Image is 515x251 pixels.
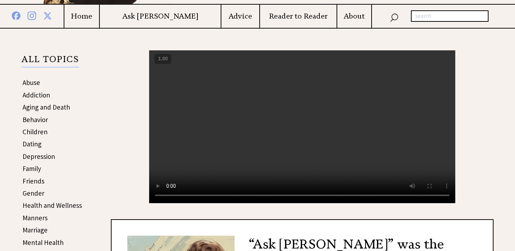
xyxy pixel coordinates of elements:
[12,10,20,20] img: facebook%20blue.png
[411,10,489,22] input: search
[23,140,41,148] a: Dating
[23,115,48,124] a: Behavior
[337,12,371,21] a: About
[23,127,48,136] a: Children
[23,164,41,173] a: Family
[100,12,221,21] a: Ask [PERSON_NAME]
[149,50,455,203] video: Your browser does not support the audio element.
[23,226,48,234] a: Marriage
[23,91,50,99] a: Addiction
[21,55,79,67] p: ALL TOPICS
[23,201,82,210] a: Health and Wellness
[23,189,44,197] a: Gender
[28,10,36,20] img: instagram%20blue.png
[23,238,64,247] a: Mental Health
[64,12,99,21] a: Home
[260,12,337,21] a: Reader to Reader
[23,78,40,87] a: Abuse
[221,12,259,21] a: Advice
[23,214,48,222] a: Manners
[23,152,55,161] a: Depression
[43,10,52,20] img: x%20blue.png
[23,177,44,185] a: Friends
[390,12,398,22] img: search_nav.png
[23,103,70,111] a: Aging and Death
